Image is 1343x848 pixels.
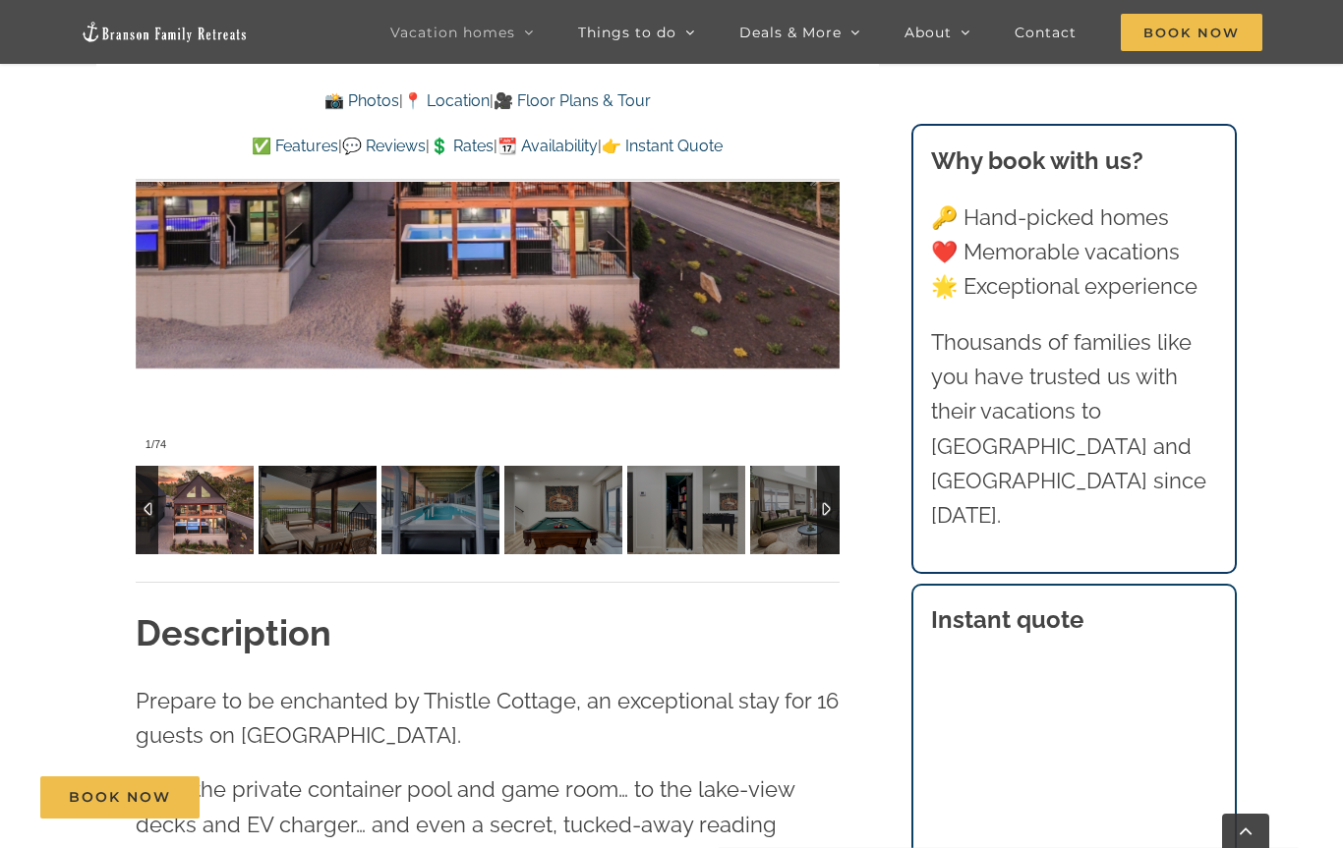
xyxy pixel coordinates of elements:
[324,91,399,110] a: 📸 Photos
[1121,14,1262,51] span: Book Now
[136,88,840,114] p: | |
[342,137,426,155] a: 💬 Reviews
[136,688,839,748] span: Prepare to be enchanted by Thistle Cottage, an exceptional stay for 16 guests on [GEOGRAPHIC_DATA].
[390,26,515,39] span: Vacation homes
[578,26,676,39] span: Things to do
[40,776,200,819] a: Book Now
[931,325,1218,533] p: Thousands of families like you have trusted us with their vacations to [GEOGRAPHIC_DATA] and [GEO...
[931,143,1218,179] h3: Why book with us?
[403,91,490,110] a: 📍 Location
[497,137,598,155] a: 📆 Availability
[739,26,842,39] span: Deals & More
[931,605,1083,634] strong: Instant quote
[931,200,1218,305] p: 🔑 Hand-picked homes ❤️ Memorable vacations 🌟 Exceptional experience
[81,21,248,43] img: Branson Family Retreats Logo
[69,789,171,806] span: Book Now
[136,134,840,159] p: | | | |
[136,466,254,554] img: Thistle-Cottage-Rocky-Shores-summer-2023-1106-Edit-scaled.jpg-nggid041519-ngg0dyn-120x90-00f0w010...
[252,137,338,155] a: ✅ Features
[602,137,723,155] a: 👉 Instant Quote
[504,466,622,554] img: Thistle-Cottage-at-Table-Rock-Lake-Branson-Missouri-1449-scaled.jpg-nggid041759-ngg0dyn-120x90-00...
[627,466,745,554] img: Thistle-Cottage-at-Table-Rock-Lake-Branson-Missouri-1471-scaled.jpg-nggid041767-ngg0dyn-120x90-00...
[136,612,331,653] strong: Description
[259,466,377,554] img: Thistle-Cottage-vacation-home-private-pool-Table-Rock-Lake-1106-Edit-scaled.jpg-nggid041210-ngg0d...
[905,26,952,39] span: About
[430,137,494,155] a: 💲 Rates
[750,466,868,554] img: Thistle-Cottage-vacation-home-private-pool-Table-Rock-Lake-1117-scaled.jpg-nggid041220-ngg0dyn-12...
[494,91,651,110] a: 🎥 Floor Plans & Tour
[381,466,499,554] img: Thistle-Cottage-vacation-home-private-pool-Table-Rock-Lake-1169-Edit-scaled.jpg-nggid041267-ngg0d...
[1015,26,1077,39] span: Contact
